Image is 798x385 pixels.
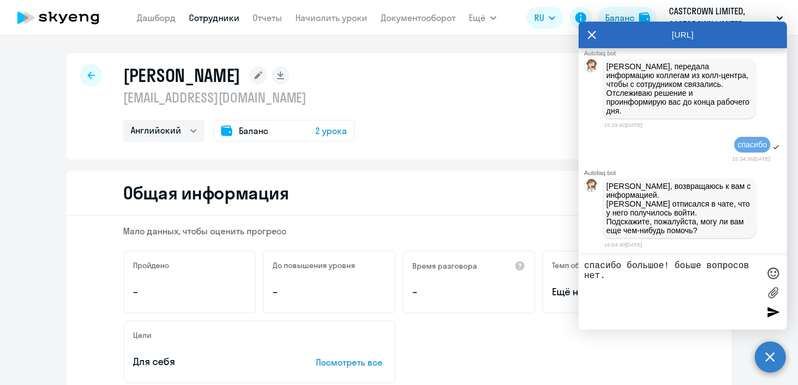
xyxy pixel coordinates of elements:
[133,285,246,299] p: –
[381,12,456,23] a: Документооборот
[605,11,635,24] div: Баланс
[738,140,767,149] span: спасибо
[137,12,176,23] a: Дашборд
[123,89,355,106] p: [EMAIL_ADDRESS][DOMAIN_NAME]
[585,59,598,75] img: bot avatar
[584,170,787,176] div: Autofaq bot
[133,330,151,340] h5: Цели
[585,179,598,195] img: bot avatar
[253,12,282,23] a: Отчеты
[123,182,289,204] h2: Общая информация
[584,261,759,324] textarea: спасибо большое! боьше вопросов нет.
[133,260,169,270] h5: Пройдено
[534,11,544,24] span: RU
[123,225,675,237] p: Мало данных, чтобы оценить прогресс
[604,122,642,128] time: 15:19:42[DATE]
[552,285,665,299] span: Ещё не определён
[412,261,477,271] h5: Время разговора
[584,50,787,57] div: Autofaq bot
[123,64,241,86] h1: [PERSON_NAME]
[552,260,606,270] h5: Темп обучения
[469,7,497,29] button: Ещё
[732,156,770,162] time: 15:34:36[DATE]
[669,4,772,31] p: CASTCROWN LIMITED, CASTCROWN LIMITED
[598,7,657,29] button: Балансbalance
[604,242,642,248] time: 16:54:40[DATE]
[663,4,789,31] button: CASTCROWN LIMITED, CASTCROWN LIMITED
[295,12,367,23] a: Начислить уроки
[273,285,386,299] p: –
[765,284,781,301] label: Лимит 10 файлов
[526,7,563,29] button: RU
[273,260,355,270] h5: До повышения уровня
[239,124,268,137] span: Баланс
[412,285,525,299] p: –
[606,62,753,115] p: [PERSON_NAME], передала информацию коллегам из колл-центра, чтобы с сотрудником связались. Отслеж...
[639,12,650,23] img: balance
[189,12,239,23] a: Сотрудники
[133,355,282,369] p: Для себя
[606,182,753,235] p: [PERSON_NAME], возвращаюсь к вам с информацией. [PERSON_NAME] отписался в чате, что у него получи...
[315,124,347,137] span: 2 урока
[469,11,485,24] span: Ещё
[316,356,386,369] p: Посмотреть все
